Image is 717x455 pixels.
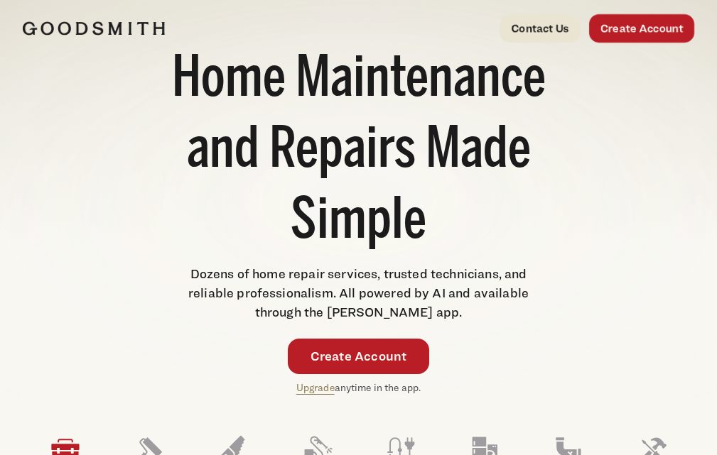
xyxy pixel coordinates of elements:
[296,381,335,393] a: Upgrade
[188,266,529,319] span: Dozens of home repair services, trusted technicians, and reliable professionalism. All powered by...
[135,45,583,258] h1: Home Maintenance and Repairs Made Simple
[23,21,165,35] img: Goodsmith
[500,14,581,43] a: Contact Us
[589,14,694,43] a: Create Account
[296,380,421,396] p: anytime in the app.
[288,339,430,374] a: Create Account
